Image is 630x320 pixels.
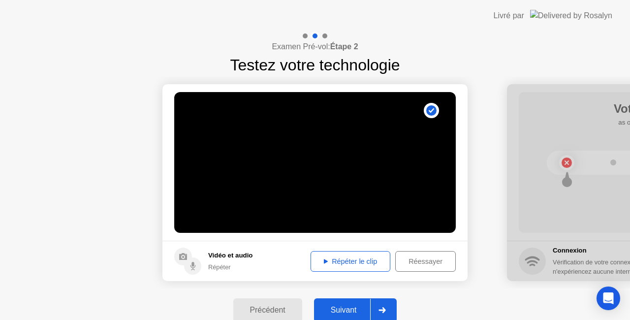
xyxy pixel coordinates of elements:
[230,53,400,77] h1: Testez votre technologie
[236,306,299,315] div: Précédent
[311,251,390,272] button: Répéter le clip
[314,257,387,265] div: Répéter le clip
[399,257,452,265] div: Réessayer
[317,306,371,315] div: Suivant
[272,41,358,53] h4: Examen Pré-vol:
[208,262,252,272] div: Répéter
[494,10,524,22] div: Livré par
[597,287,620,310] div: Open Intercom Messenger
[330,42,358,51] b: Étape 2
[208,251,252,260] h5: Vidéo et audio
[395,251,456,272] button: Réessayer
[530,10,612,21] img: Delivered by Rosalyn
